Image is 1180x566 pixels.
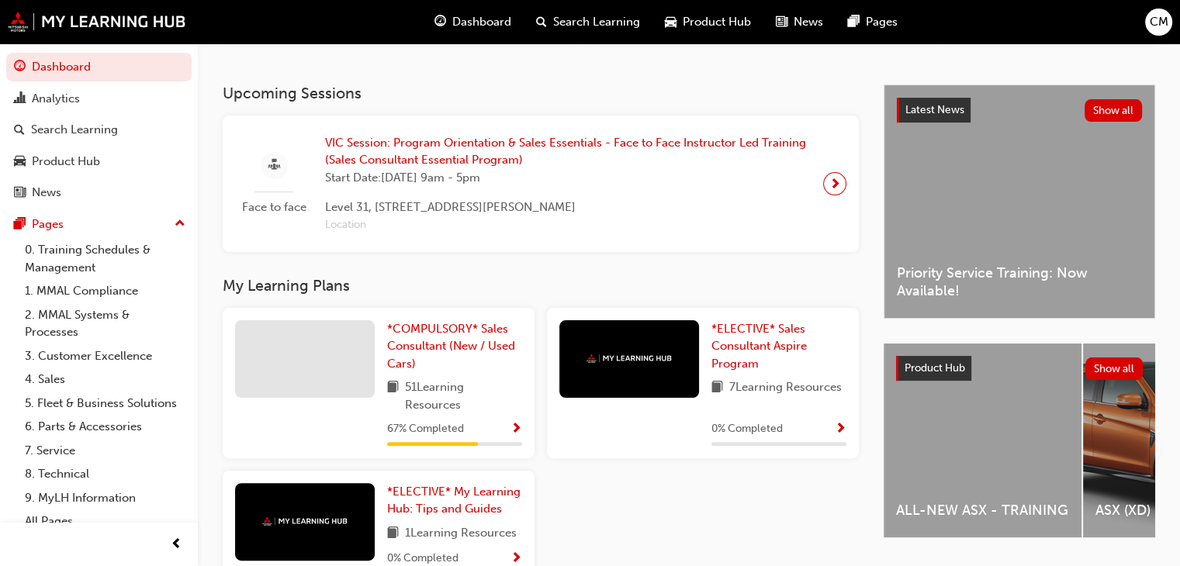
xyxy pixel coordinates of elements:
[896,502,1069,519] span: ALL-NEW ASX - TRAINING
[835,423,846,437] span: Show Progress
[8,12,186,32] img: mmal
[1150,13,1168,31] span: CM
[19,486,192,510] a: 9. MyLH Information
[524,6,652,38] a: search-iconSearch Learning
[652,6,763,38] a: car-iconProduct Hub
[1085,357,1144,380] button: Show all
[14,123,25,137] span: search-icon
[835,419,846,439] button: Show Progress
[711,322,807,371] span: *ELECTIVE* Sales Consultant Aspire Program
[434,12,446,32] span: guage-icon
[510,552,522,566] span: Show Progress
[884,85,1155,319] a: Latest NewsShow allPriority Service Training: Now Available!
[6,210,192,239] button: Pages
[776,12,787,32] span: news-icon
[31,121,118,139] div: Search Learning
[14,155,26,169] span: car-icon
[6,85,192,113] a: Analytics
[171,535,182,554] span: prev-icon
[14,92,26,106] span: chart-icon
[387,485,521,516] span: *ELECTIVE* My Learning Hub: Tips and Guides
[905,361,965,374] span: Product Hub
[19,462,192,486] a: 8. Technical
[19,509,192,533] a: All Pages
[235,128,846,240] a: Face to faceVIC Session: Program Orientation & Sales Essentials - Face to Face Instructor Led Tra...
[536,12,547,32] span: search-icon
[32,90,80,108] div: Analytics
[19,392,192,416] a: 5. Fleet & Business Solutions
[32,184,61,202] div: News
[1145,9,1172,36] button: CM
[235,198,313,216] span: Face to face
[6,147,192,176] a: Product Hub
[665,12,677,32] span: car-icon
[729,378,842,398] span: 7 Learning Resources
[19,279,192,303] a: 1. MMAL Compliance
[32,153,100,171] div: Product Hub
[19,368,192,392] a: 4. Sales
[14,186,26,200] span: news-icon
[683,13,751,31] span: Product Hub
[711,420,783,438] span: 0 % Completed
[19,344,192,368] a: 3. Customer Excellence
[6,53,192,81] a: Dashboard
[829,173,841,195] span: next-icon
[19,303,192,344] a: 2. MMAL Systems & Processes
[553,13,640,31] span: Search Learning
[897,264,1142,299] span: Priority Service Training: Now Available!
[836,6,910,38] a: pages-iconPages
[896,356,1143,381] a: Product HubShow all
[711,378,723,398] span: book-icon
[175,214,185,234] span: up-icon
[587,354,672,364] img: mmal
[6,178,192,207] a: News
[325,169,811,187] span: Start Date: [DATE] 9am - 5pm
[19,238,192,279] a: 0. Training Schedules & Management
[452,13,511,31] span: Dashboard
[794,13,823,31] span: News
[884,343,1081,537] a: ALL-NEW ASX - TRAINING
[905,103,964,116] span: Latest News
[262,516,348,526] img: mmal
[6,50,192,210] button: DashboardAnalyticsSearch LearningProduct HubNews
[866,13,898,31] span: Pages
[1085,99,1143,122] button: Show all
[897,98,1142,123] a: Latest NewsShow all
[387,322,515,371] span: *COMPULSORY* Sales Consultant (New / Used Cars)
[510,419,522,439] button: Show Progress
[405,524,517,544] span: 1 Learning Resources
[387,524,399,544] span: book-icon
[14,60,26,74] span: guage-icon
[223,85,859,102] h3: Upcoming Sessions
[387,320,522,373] a: *COMPULSORY* Sales Consultant (New / Used Cars)
[14,218,26,232] span: pages-icon
[32,216,64,233] div: Pages
[6,116,192,144] a: Search Learning
[19,439,192,463] a: 7. Service
[325,216,811,234] span: Location
[405,378,522,413] span: 51 Learning Resources
[510,423,522,437] span: Show Progress
[268,156,280,175] span: sessionType_FACE_TO_FACE-icon
[848,12,860,32] span: pages-icon
[387,420,464,438] span: 67 % Completed
[387,378,399,413] span: book-icon
[763,6,836,38] a: news-iconNews
[387,483,522,518] a: *ELECTIVE* My Learning Hub: Tips and Guides
[325,198,811,216] span: Level 31, [STREET_ADDRESS][PERSON_NAME]
[422,6,524,38] a: guage-iconDashboard
[19,415,192,439] a: 6. Parts & Accessories
[325,134,811,169] span: VIC Session: Program Orientation & Sales Essentials - Face to Face Instructor Led Training (Sales...
[223,277,859,295] h3: My Learning Plans
[711,320,846,373] a: *ELECTIVE* Sales Consultant Aspire Program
